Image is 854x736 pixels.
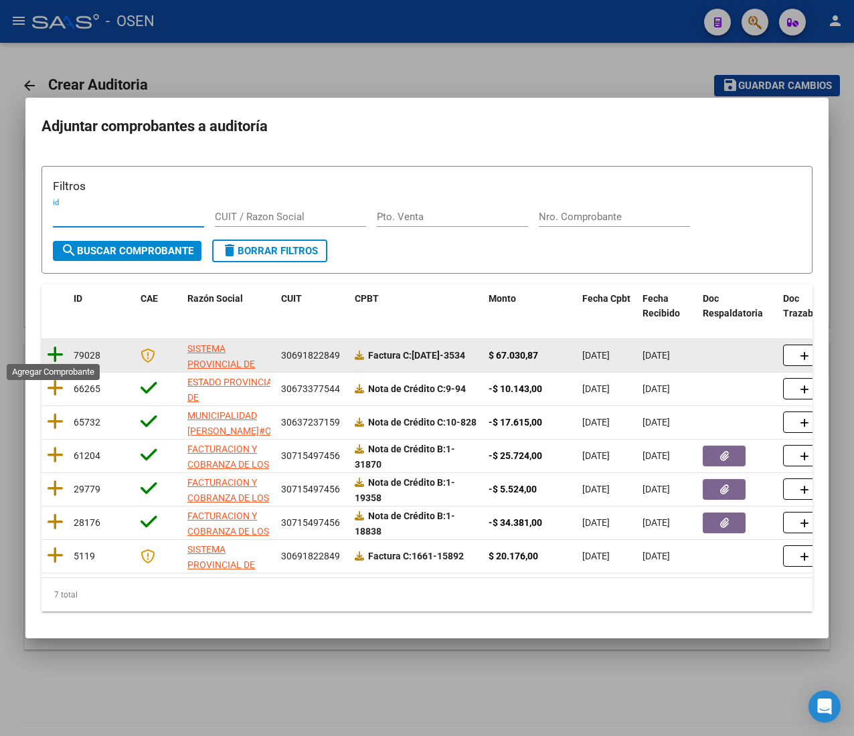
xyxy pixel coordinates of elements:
span: 29779 [74,484,100,494]
span: Doc Respaldatoria [703,293,763,319]
span: [DATE] [582,417,610,428]
span: Fecha Cpbt [582,293,630,304]
span: Factura C: [368,350,412,361]
strong: 1-31870 [355,444,455,470]
span: MUNICIPALIDAD [PERSON_NAME]#O [187,410,272,436]
span: [DATE] [582,450,610,461]
span: 30691822849 [281,350,340,361]
button: Borrar Filtros [212,240,327,262]
strong: 1-19358 [355,477,455,503]
div: Open Intercom Messenger [808,691,841,723]
datatable-header-cell: CUIT [276,284,349,329]
span: 30691822849 [281,551,340,561]
span: 79028 [74,350,100,361]
span: 30715497456 [281,517,340,528]
span: [DATE] [643,383,670,394]
span: Nota de Crédito B: [368,477,446,488]
span: ID [74,293,82,304]
span: Factura C: [368,551,412,561]
span: [DATE] [643,450,670,461]
span: FACTURACION Y COBRANZA DE LOS EFECTORES PUBLICOS S.E. [187,477,269,533]
span: CUIT [281,293,302,304]
h2: Adjuntar comprobantes a auditoría [41,114,813,139]
span: [DATE] [582,517,610,528]
span: 65732 [74,417,100,428]
span: [DATE] [582,551,610,561]
datatable-header-cell: Monto [483,284,577,329]
strong: -$ 17.615,00 [489,417,542,428]
span: 30715497456 [281,450,340,461]
span: Nota de Crédito C: [368,417,446,428]
strong: 1661-15892 [368,551,464,561]
span: [DATE] [643,517,670,528]
datatable-header-cell: CPBT [349,284,483,329]
span: FACTURACION Y COBRANZA DE LOS EFECTORES PUBLICOS S.E. [187,444,269,500]
strong: $ 67.030,87 [489,350,538,361]
span: SISTEMA PROVINCIAL DE SALUD [187,544,255,585]
strong: 1-18838 [355,511,455,537]
span: [DATE] [643,417,670,428]
span: [DATE] [643,350,670,361]
span: Nota de Crédito B: [368,511,446,521]
datatable-header-cell: CAE [135,284,182,329]
span: [DATE] [582,350,610,361]
div: 7 total [41,578,813,612]
span: [DATE] [582,484,610,494]
span: Doc Trazabilidad [783,293,837,319]
strong: 9-94 [368,383,466,394]
span: Nota de Crédito B: [368,444,446,454]
strong: 10-828 [368,417,477,428]
datatable-header-cell: Razón Social [182,284,276,329]
strong: [DATE]-3534 [368,350,465,361]
span: [DATE] [643,551,670,561]
span: 61204 [74,450,100,461]
datatable-header-cell: Fecha Cpbt [577,284,637,329]
datatable-header-cell: Fecha Recibido [637,284,697,329]
span: 28176 [74,517,100,528]
span: FACTURACION Y COBRANZA DE LOS EFECTORES PUBLICOS S.E. [187,511,269,567]
span: [DATE] [643,484,670,494]
strong: $ 20.176,00 [489,551,538,561]
span: [DATE] [582,383,610,394]
span: Razón Social [187,293,243,304]
datatable-header-cell: Doc Respaldatoria [697,284,778,329]
span: CAE [141,293,158,304]
strong: -$ 34.381,00 [489,517,542,528]
strong: -$ 25.724,00 [489,450,542,461]
span: Nota de Crédito C: [368,383,446,394]
span: SISTEMA PROVINCIAL DE SALUD [187,343,255,385]
h3: Filtros [53,177,801,195]
span: 30637237159 [281,417,340,428]
span: ESTADO PROVINCIA DE [GEOGRAPHIC_DATA][PERSON_NAME] [187,377,278,433]
span: Buscar Comprobante [61,245,193,257]
span: Borrar Filtros [222,245,318,257]
span: CPBT [355,293,379,304]
strong: -$ 5.524,00 [489,484,537,494]
span: Fecha Recibido [643,293,680,319]
span: Monto [489,293,516,304]
mat-icon: search [61,242,77,258]
span: 30673377544 [281,383,340,394]
mat-icon: delete [222,242,238,258]
span: 66265 [74,383,100,394]
span: 30715497456 [281,484,340,494]
button: Buscar Comprobante [53,241,201,261]
span: 5119 [74,551,95,561]
strong: -$ 10.143,00 [489,383,542,394]
datatable-header-cell: ID [68,284,135,329]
